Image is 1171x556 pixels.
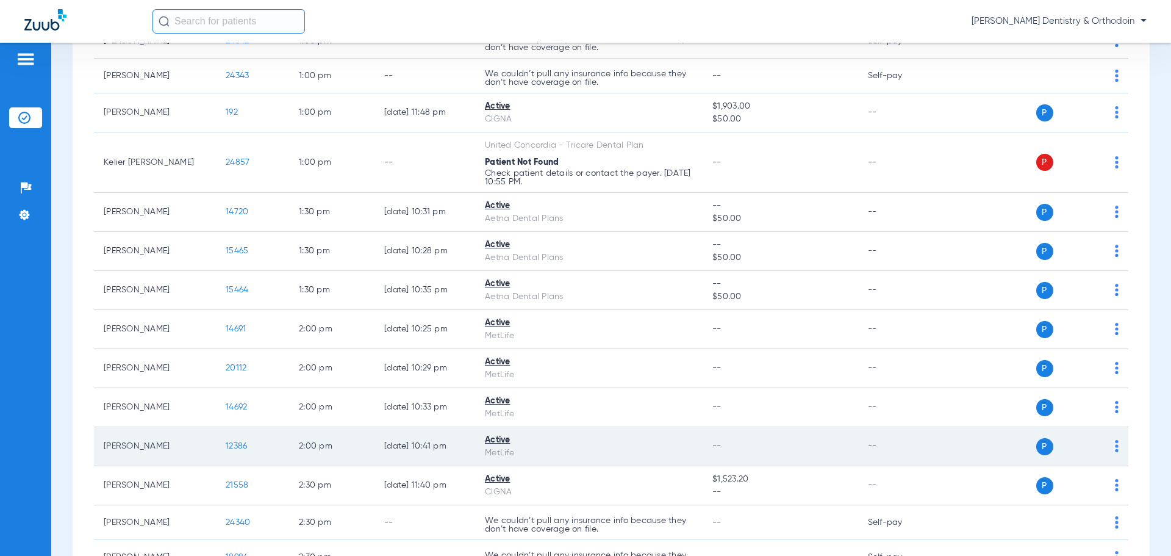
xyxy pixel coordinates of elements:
td: 2:00 PM [289,388,374,427]
img: hamburger-icon [16,52,35,67]
td: [DATE] 10:33 PM [374,388,475,427]
td: 1:00 PM [289,93,374,132]
div: MetLife [485,369,693,381]
td: 1:30 PM [289,193,374,232]
td: -- [858,310,940,349]
span: $50.00 [712,251,848,264]
td: [PERSON_NAME] [94,93,216,132]
span: 12386 [226,442,247,450]
img: group-dot-blue.svg [1115,70,1119,82]
td: 2:30 PM [289,466,374,505]
td: -- [858,93,940,132]
span: 20112 [226,364,246,372]
span: -- [712,364,722,372]
td: 2:00 PM [289,310,374,349]
span: 14720 [226,208,248,216]
td: 1:30 PM [289,271,374,310]
td: 2:30 PM [289,505,374,540]
span: P [1036,282,1053,299]
img: group-dot-blue.svg [1115,106,1119,118]
span: Patient Not Found [485,158,559,167]
span: P [1036,104,1053,121]
td: [DATE] 11:40 PM [374,466,475,505]
span: -- [712,442,722,450]
div: Aetna Dental Plans [485,212,693,225]
td: [DATE] 10:29 PM [374,349,475,388]
img: group-dot-blue.svg [1115,206,1119,218]
td: [DATE] 10:31 PM [374,193,475,232]
td: [PERSON_NAME] [94,310,216,349]
td: Self-pay [858,505,940,540]
img: group-dot-blue.svg [1115,284,1119,296]
span: 21558 [226,481,248,489]
p: We couldn’t pull any insurance info because they don’t have coverage on file. [485,70,693,87]
div: Active [485,473,693,486]
span: 15464 [226,286,248,294]
div: Active [485,434,693,447]
td: -- [858,427,940,466]
img: group-dot-blue.svg [1115,323,1119,335]
td: -- [858,232,940,271]
span: $1,523.20 [712,473,848,486]
span: $50.00 [712,291,848,303]
span: P [1036,243,1053,260]
td: [PERSON_NAME] [94,505,216,540]
input: Search for patients [152,9,305,34]
div: CIGNA [485,113,693,126]
div: Active [485,200,693,212]
span: P [1036,360,1053,377]
div: Active [485,278,693,291]
img: group-dot-blue.svg [1115,440,1119,452]
span: [PERSON_NAME] Dentistry & Orthodoin [972,15,1147,27]
img: group-dot-blue.svg [1115,479,1119,491]
div: MetLife [485,408,693,421]
span: P [1036,154,1053,171]
td: [DATE] 10:28 PM [374,232,475,271]
span: -- [712,37,722,45]
span: -- [712,158,722,167]
img: group-dot-blue.svg [1115,156,1119,168]
span: -- [712,486,848,499]
span: -- [712,71,722,80]
td: 2:00 PM [289,349,374,388]
div: Aetna Dental Plans [485,251,693,264]
td: -- [858,349,940,388]
td: [PERSON_NAME] [94,427,216,466]
div: CIGNA [485,486,693,499]
img: Search Icon [159,16,170,27]
span: $50.00 [712,113,848,126]
span: P [1036,438,1053,455]
p: We couldn’t pull any insurance info because they don’t have coverage on file. [485,35,693,52]
td: -- [858,193,940,232]
span: P [1036,321,1053,338]
img: group-dot-blue.svg [1115,245,1119,257]
div: MetLife [485,330,693,342]
span: $50.00 [712,212,848,225]
td: [PERSON_NAME] [94,388,216,427]
span: -- [712,518,722,527]
td: 1:00 PM [289,132,374,193]
span: 24340 [226,518,250,527]
td: -- [374,132,475,193]
iframe: Chat Widget [1110,497,1171,556]
div: Active [485,317,693,330]
span: 192 [226,108,238,117]
span: $1,903.00 [712,100,848,113]
td: [PERSON_NAME] [94,466,216,505]
span: 14691 [226,325,246,333]
td: [PERSON_NAME] [94,193,216,232]
td: [PERSON_NAME] [94,59,216,93]
span: P [1036,204,1053,221]
td: -- [858,132,940,193]
div: Active [485,100,693,113]
p: We couldn’t pull any insurance info because they don’t have coverage on file. [485,516,693,533]
td: 2:00 PM [289,427,374,466]
p: Check patient details or contact the payer. [DATE] 10:55 PM. [485,169,693,186]
img: Zuub Logo [24,9,66,31]
div: MetLife [485,447,693,460]
span: -- [712,325,722,333]
span: P [1036,399,1053,416]
span: 24343 [226,71,249,80]
img: group-dot-blue.svg [1115,362,1119,374]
